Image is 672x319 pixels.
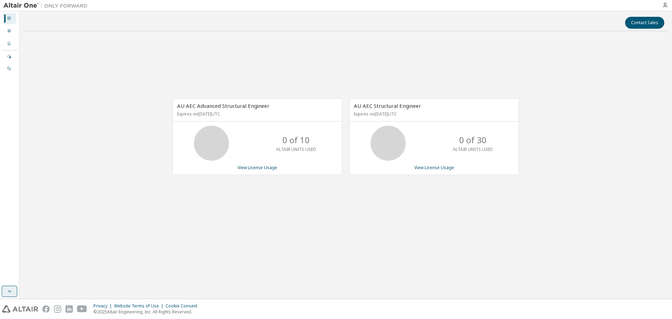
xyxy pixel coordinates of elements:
div: On Prem [3,63,16,74]
p: © 2025 Altair Engineering, Inc. All Rights Reserved. [93,309,202,315]
img: youtube.svg [77,305,87,313]
p: Expires on [DATE] UTC [177,111,336,117]
p: ALTAIR UNITS USED [276,146,316,152]
a: View License Usage [238,165,277,171]
p: 0 of 10 [282,134,310,146]
span: AU AEC Structural Engineer [354,102,421,109]
p: 0 of 30 [459,134,486,146]
img: facebook.svg [42,305,50,313]
div: Privacy [93,303,114,309]
div: Managed [3,51,16,62]
p: Expires on [DATE] UTC [354,111,513,117]
div: Company Profile [3,38,16,49]
div: Dashboard [3,13,16,24]
a: View License Usage [414,165,454,171]
img: altair_logo.svg [2,305,38,313]
img: instagram.svg [54,305,61,313]
div: User Profile [3,26,16,37]
div: Cookie Consent [166,303,202,309]
div: Website Terms of Use [114,303,166,309]
p: ALTAIR UNITS USED [453,146,493,152]
button: Contact Sales [625,17,664,29]
span: AU AEC Advanced Structural Engineer [177,102,269,109]
img: Altair One [3,2,91,9]
img: linkedin.svg [65,305,73,313]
